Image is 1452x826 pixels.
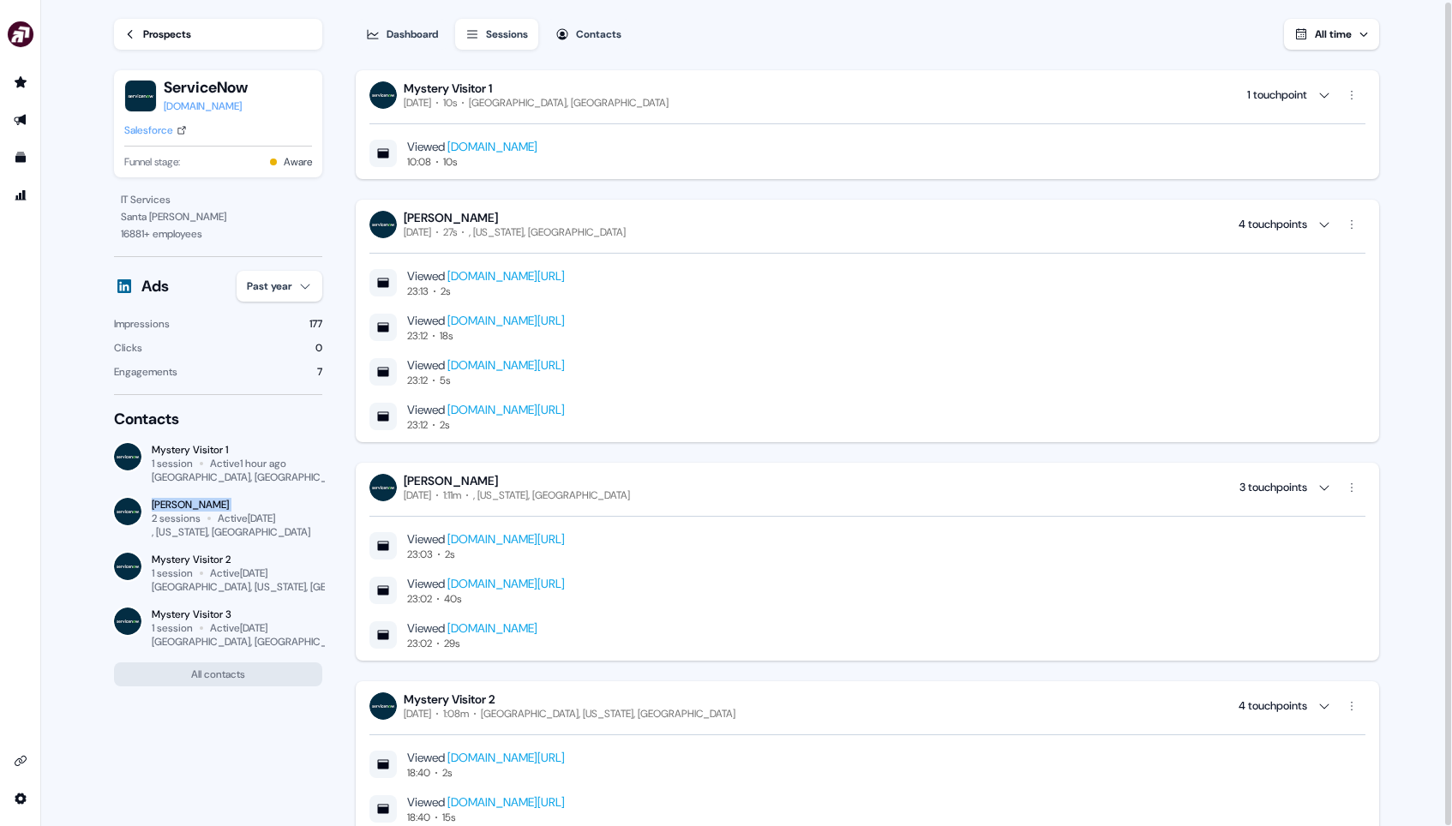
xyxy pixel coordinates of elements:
span: Funnel stage: [124,153,180,171]
a: [DOMAIN_NAME][URL] [447,750,565,765]
div: 40s [444,592,461,606]
a: [DOMAIN_NAME][URL] [447,794,565,810]
div: 23:12 [407,329,428,343]
div: [GEOGRAPHIC_DATA], [GEOGRAPHIC_DATA] [469,96,669,110]
a: [DOMAIN_NAME][URL] [447,357,565,373]
a: Go to attribution [7,182,34,209]
div: [GEOGRAPHIC_DATA], [GEOGRAPHIC_DATA] [152,635,353,649]
div: 10s [443,96,457,110]
div: 1 session [152,621,193,635]
a: [DOMAIN_NAME][URL] [447,268,565,284]
div: 0 [315,339,322,356]
button: Dashboard [356,19,448,50]
div: 3 touchpoints [1239,479,1307,496]
div: 10s [443,155,457,169]
a: [DOMAIN_NAME][URL] [447,313,565,328]
div: Prospects [143,26,191,43]
button: [PERSON_NAME][DATE]27s, [US_STATE], [GEOGRAPHIC_DATA] 4 touchpoints [369,210,1365,239]
div: Viewed [407,793,565,811]
a: [DOMAIN_NAME][URL] [447,531,565,547]
div: 4 touchpoints [1239,697,1307,715]
div: Mystery Visitor 1 [404,81,669,96]
div: Contacts [576,26,621,43]
div: Clicks [114,339,142,356]
div: Mystery Visitor 2 [404,691,735,707]
div: 29s [444,637,459,650]
button: All time [1284,19,1379,50]
div: [GEOGRAPHIC_DATA], [GEOGRAPHIC_DATA] [152,470,353,484]
div: 15s [442,811,455,824]
div: [PERSON_NAME][DATE]1:11m, [US_STATE], [GEOGRAPHIC_DATA] 3 touchpoints [369,502,1365,650]
a: Salesforce [124,122,187,139]
div: 23:02 [407,637,432,650]
div: 23:03 [407,548,433,561]
button: Mystery Visitor 1[DATE]10s[GEOGRAPHIC_DATA], [GEOGRAPHIC_DATA] 1 touchpoint [369,81,1365,110]
div: 10:08 [407,155,431,169]
div: Active [DATE] [210,566,267,580]
a: [DOMAIN_NAME] [164,98,248,115]
div: [PERSON_NAME] [404,210,626,225]
div: 4 touchpoints [1239,216,1307,233]
div: , [US_STATE], [GEOGRAPHIC_DATA] [152,525,310,539]
div: Viewed [407,356,565,374]
a: [DOMAIN_NAME][URL] [447,402,565,417]
a: Go to prospects [7,69,34,96]
div: 2 sessions [152,512,201,525]
div: [PERSON_NAME][DATE]27s, [US_STATE], [GEOGRAPHIC_DATA] 4 touchpoints [369,239,1365,432]
a: Go to templates [7,144,34,171]
div: [PERSON_NAME] [404,473,630,488]
button: All contacts [114,662,322,686]
div: Viewed [407,749,565,766]
div: 23:13 [407,284,429,298]
div: 23:02 [407,592,432,606]
div: [DATE] [404,225,431,239]
div: 16881 + employees [121,225,315,242]
a: [DOMAIN_NAME][URL] [447,576,565,591]
div: 1:11m [443,488,461,502]
button: [PERSON_NAME][DATE]1:11m, [US_STATE], [GEOGRAPHIC_DATA] 3 touchpoints [369,473,1365,502]
div: Viewed [407,138,537,155]
a: [DOMAIN_NAME] [447,620,537,636]
div: Sessions [486,26,528,43]
div: , [US_STATE], [GEOGRAPHIC_DATA] [473,488,630,502]
div: Mystery Visitor 1[DATE]10s[GEOGRAPHIC_DATA], [GEOGRAPHIC_DATA] 1 touchpoint [369,110,1365,169]
div: , [US_STATE], [GEOGRAPHIC_DATA] [469,225,626,239]
div: 177 [309,315,322,332]
button: ServiceNow [164,77,248,98]
div: [DATE] [404,488,431,502]
div: 1 session [152,457,193,470]
div: Viewed [407,575,565,592]
div: Viewed [407,401,565,418]
div: Mystery Visitor 1 [152,443,322,457]
div: 18:40 [407,766,430,780]
div: 5s [440,374,450,387]
a: Go to integrations [7,747,34,775]
div: Viewed [407,530,565,548]
div: Active [DATE] [210,621,267,635]
div: Ads [141,276,169,296]
div: 7 [317,363,322,380]
button: Sessions [455,19,538,50]
div: 1 touchpoint [1247,87,1307,104]
div: Salesforce [124,122,173,139]
div: [GEOGRAPHIC_DATA], [US_STATE], [GEOGRAPHIC_DATA] [152,580,409,594]
a: [DOMAIN_NAME] [447,139,537,154]
button: Past year [237,271,322,302]
div: 18:40 [407,811,430,824]
div: Viewed [407,619,537,637]
div: Viewed [407,312,565,329]
button: Mystery Visitor 2[DATE]1:08m[GEOGRAPHIC_DATA], [US_STATE], [GEOGRAPHIC_DATA] 4 touchpoints [369,691,1365,721]
div: 1:08m [443,707,469,721]
div: [DATE] [404,96,431,110]
a: Go to outbound experience [7,106,34,134]
div: 23:12 [407,374,428,387]
div: 2s [445,548,454,561]
div: Active 1 hour ago [210,457,286,470]
button: Contacts [545,19,632,50]
div: 2s [441,284,450,298]
div: [GEOGRAPHIC_DATA], [US_STATE], [GEOGRAPHIC_DATA] [481,707,735,721]
div: 2s [440,418,449,432]
div: Mystery Visitor 3 [152,608,322,621]
button: Aware [284,153,312,171]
